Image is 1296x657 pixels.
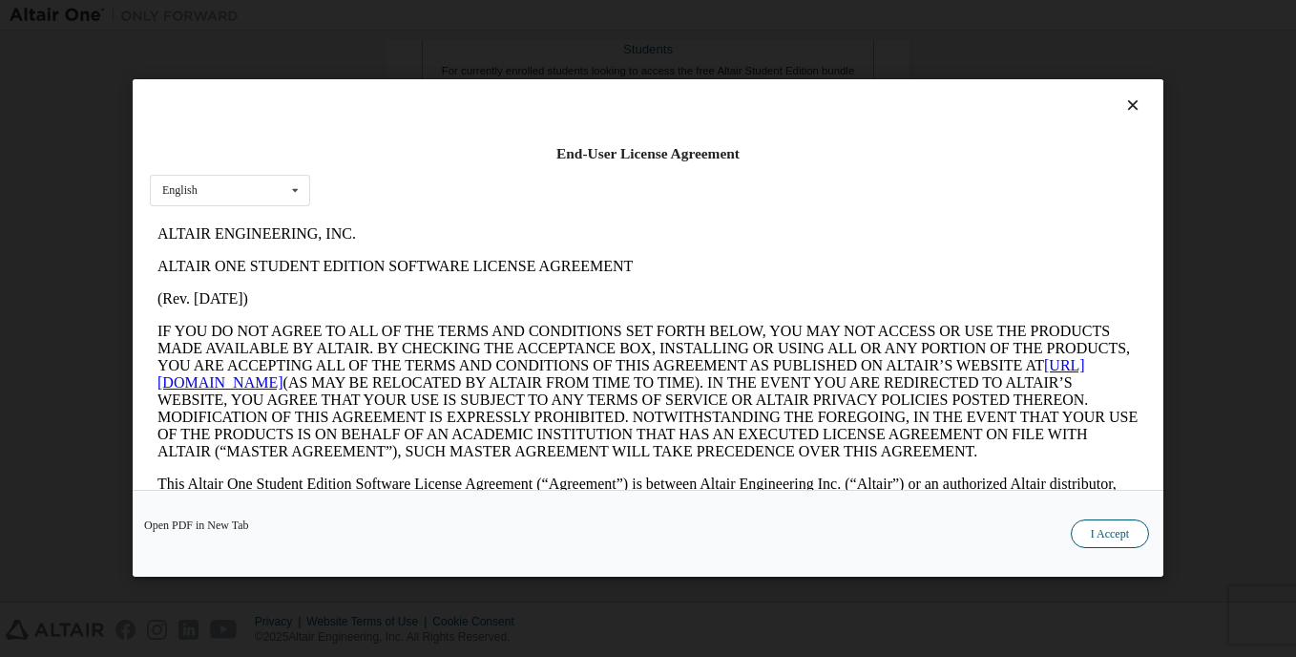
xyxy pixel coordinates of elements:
p: ALTAIR ONE STUDENT EDITION SOFTWARE LICENSE AGREEMENT [8,40,989,57]
p: (Rev. [DATE]) [8,73,989,90]
a: Open PDF in New Tab [144,520,249,532]
p: This Altair One Student Edition Software License Agreement (“Agreement”) is between Altair Engine... [8,258,989,327]
div: End-User License Agreement [150,144,1146,163]
button: I Accept [1071,520,1149,549]
a: [URL][DOMAIN_NAME] [8,139,935,173]
div: English [162,185,198,197]
p: ALTAIR ENGINEERING, INC. [8,8,989,25]
p: IF YOU DO NOT AGREE TO ALL OF THE TERMS AND CONDITIONS SET FORTH BELOW, YOU MAY NOT ACCESS OR USE... [8,105,989,243]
